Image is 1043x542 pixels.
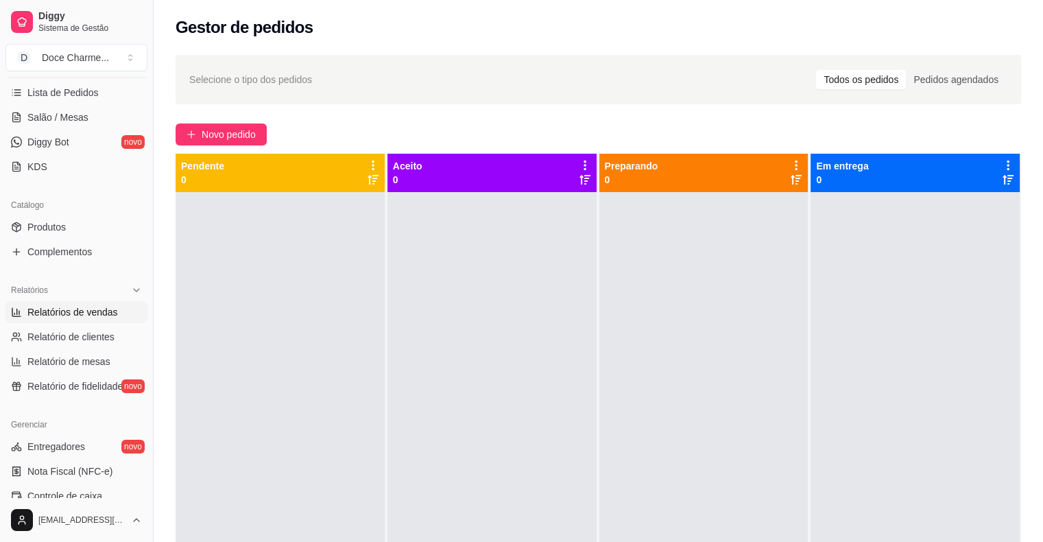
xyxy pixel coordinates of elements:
p: 0 [393,173,422,187]
p: 0 [181,173,224,187]
p: 0 [605,173,658,187]
h2: Gestor de pedidos [176,16,313,38]
span: Relatório de fidelidade [27,379,123,393]
a: Salão / Mesas [5,106,147,128]
span: Diggy Bot [27,135,69,149]
a: Relatório de mesas [5,351,147,373]
p: Em entrega [816,159,868,173]
span: Relatórios de vendas [27,305,118,319]
a: Diggy Botnovo [5,131,147,153]
span: Diggy [38,10,142,23]
button: Select a team [5,44,147,71]
span: Nota Fiscal (NFC-e) [27,464,112,478]
span: Lista de Pedidos [27,86,99,99]
a: Relatório de clientes [5,326,147,348]
span: Produtos [27,220,66,234]
div: Gerenciar [5,414,147,436]
a: Controle de caixa [5,485,147,507]
span: Relatório de clientes [27,330,115,344]
p: Preparando [605,159,658,173]
p: 0 [816,173,868,187]
a: Relatório de fidelidadenovo [5,375,147,397]
span: Complementos [27,245,92,259]
span: [EMAIL_ADDRESS][DOMAIN_NAME] [38,515,125,526]
span: KDS [27,160,47,174]
div: Doce Charme ... [42,51,109,64]
span: plus [187,130,196,139]
a: DiggySistema de Gestão [5,5,147,38]
span: Entregadores [27,440,85,453]
span: D [17,51,31,64]
span: Salão / Mesas [27,110,88,124]
span: Sistema de Gestão [38,23,142,34]
span: Relatório de mesas [27,355,110,368]
span: Novo pedido [202,127,256,142]
div: Pedidos agendados [906,70,1006,89]
button: [EMAIL_ADDRESS][DOMAIN_NAME] [5,504,147,537]
span: Relatórios [11,285,48,296]
span: Controle de caixa [27,489,102,503]
span: Selecione o tipo dos pedidos [189,72,312,87]
a: Entregadoresnovo [5,436,147,458]
a: Relatórios de vendas [5,301,147,323]
a: Nota Fiscal (NFC-e) [5,460,147,482]
a: KDS [5,156,147,178]
p: Pendente [181,159,224,173]
a: Lista de Pedidos [5,82,147,104]
a: Complementos [5,241,147,263]
button: Novo pedido [176,123,267,145]
a: Produtos [5,216,147,238]
div: Catálogo [5,194,147,216]
p: Aceito [393,159,422,173]
div: Todos os pedidos [816,70,906,89]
